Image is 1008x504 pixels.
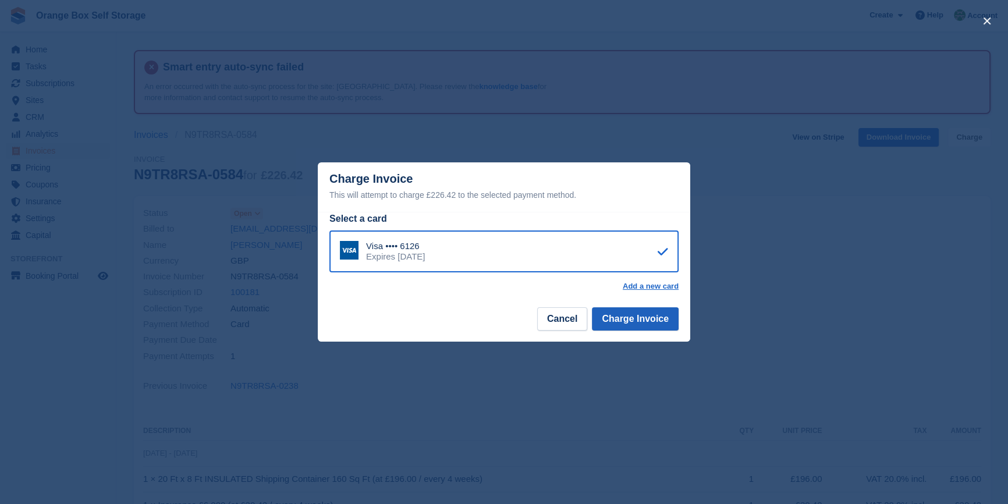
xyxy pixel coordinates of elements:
[366,241,425,251] div: Visa •••• 6126
[978,12,996,30] button: close
[329,172,679,202] div: Charge Invoice
[329,188,679,202] div: This will attempt to charge £226.42 to the selected payment method.
[329,212,679,226] div: Select a card
[537,307,587,331] button: Cancel
[366,251,425,262] div: Expires [DATE]
[623,282,679,291] a: Add a new card
[592,307,679,331] button: Charge Invoice
[340,241,359,260] img: Visa Logo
